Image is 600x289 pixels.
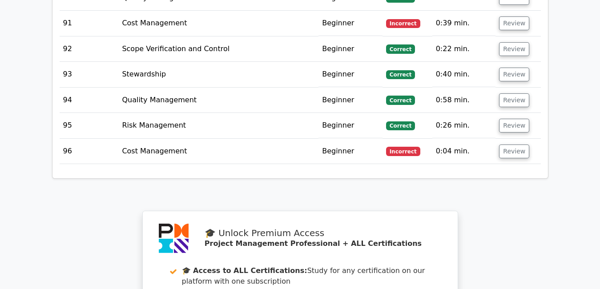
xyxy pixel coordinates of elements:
td: Stewardship [118,62,318,87]
td: Cost Management [118,11,318,36]
td: Risk Management [118,113,318,138]
button: Review [499,16,529,30]
td: 91 [60,11,119,36]
td: Cost Management [118,139,318,164]
span: Incorrect [386,147,420,156]
span: Correct [386,70,415,79]
button: Review [499,119,529,132]
span: Incorrect [386,19,420,28]
td: 94 [60,88,119,113]
td: 96 [60,139,119,164]
td: Beginner [318,113,383,138]
span: Correct [386,121,415,130]
span: Correct [386,44,415,53]
button: Review [499,93,529,107]
td: 0:40 min. [432,62,496,87]
td: 0:22 min. [432,36,496,62]
td: Beginner [318,62,383,87]
td: Beginner [318,88,383,113]
span: Correct [386,96,415,104]
td: Beginner [318,11,383,36]
td: 0:26 min. [432,113,496,138]
td: Quality Management [118,88,318,113]
button: Review [499,144,529,158]
td: Beginner [318,139,383,164]
td: Beginner [318,36,383,62]
button: Review [499,68,529,81]
button: Review [499,42,529,56]
td: 93 [60,62,119,87]
td: 0:39 min. [432,11,496,36]
td: 0:04 min. [432,139,496,164]
td: Scope Verification and Control [118,36,318,62]
td: 0:58 min. [432,88,496,113]
td: 95 [60,113,119,138]
td: 92 [60,36,119,62]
